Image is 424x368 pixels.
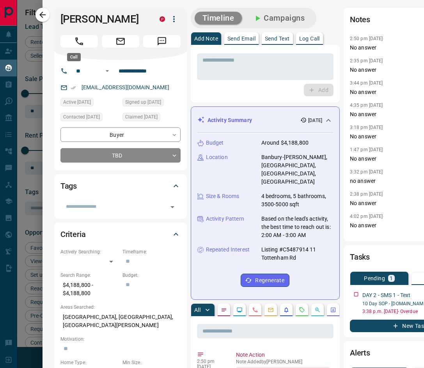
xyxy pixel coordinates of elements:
[261,153,333,186] p: Banbury-[PERSON_NAME], [GEOGRAPHIC_DATA], [GEOGRAPHIC_DATA], [GEOGRAPHIC_DATA]
[60,228,86,241] h2: Criteria
[308,117,322,124] p: [DATE]
[236,359,330,364] p: Note Added by [PERSON_NAME]
[299,36,320,41] p: Log Call
[390,276,393,281] p: 1
[60,279,119,300] p: $4,188,800 - $4,188,800
[60,336,181,343] p: Motivation:
[261,139,309,147] p: Around $4,188,800
[71,85,76,90] svg: Email Verified
[261,192,333,209] p: 4 bedrooms, 5 bathrooms, 3500-5000 sqft
[60,248,119,255] p: Actively Searching:
[265,36,290,41] p: Send Text
[236,307,243,313] svg: Lead Browsing Activity
[206,153,228,161] p: Location
[206,215,244,223] p: Activity Pattern
[60,225,181,244] div: Criteria
[194,307,200,313] p: All
[227,36,255,41] p: Send Email
[330,307,336,313] svg: Agent Actions
[206,139,224,147] p: Budget
[236,351,330,359] p: Note Action
[122,248,181,255] p: Timeframe:
[197,359,224,364] p: 2:50 pm
[261,215,333,239] p: Based on the lead's activity, the best time to reach out is: 2:00 AM - 3:00 AM
[63,98,91,106] span: Active [DATE]
[195,12,242,25] button: Timeline
[197,113,333,127] div: Activity Summary[DATE]
[221,307,227,313] svg: Notes
[350,251,370,263] h2: Tasks
[63,113,100,121] span: Contacted [DATE]
[350,125,383,130] p: 3:18 pm [DATE]
[350,214,383,219] p: 4:02 pm [DATE]
[122,98,181,109] div: Wed Oct 02 2024
[206,246,250,254] p: Repeated Interest
[194,36,218,41] p: Add Note
[299,307,305,313] svg: Requests
[268,307,274,313] svg: Emails
[122,359,181,366] p: Min Size:
[364,276,385,281] p: Pending
[362,291,411,299] p: DAY 2 - SMS 1 - Text
[125,98,161,106] span: Signed up [DATE]
[143,35,181,48] span: Message
[82,84,170,90] a: [EMAIL_ADDRESS][DOMAIN_NAME]
[60,177,181,195] div: Tags
[314,307,321,313] svg: Opportunities
[350,13,370,26] h2: Notes
[241,274,289,287] button: Regenerate
[350,80,383,86] p: 3:44 pm [DATE]
[60,272,119,279] p: Search Range:
[160,16,165,22] div: property.ca
[60,98,119,109] div: Wed Oct 02 2024
[102,35,139,48] span: Email
[350,147,383,152] p: 1:47 pm [DATE]
[283,307,289,313] svg: Listing Alerts
[60,148,181,163] div: TBD
[350,36,383,41] p: 2:50 pm [DATE]
[350,169,383,175] p: 3:32 pm [DATE]
[60,359,119,366] p: Home Type:
[350,58,383,64] p: 2:35 pm [DATE]
[60,113,119,124] div: Fri Oct 10 2025
[208,116,252,124] p: Activity Summary
[122,272,181,279] p: Budget:
[60,35,98,48] span: Call
[206,192,239,200] p: Size & Rooms
[60,180,77,192] h2: Tags
[350,103,383,108] p: 4:35 pm [DATE]
[60,304,181,311] p: Areas Searched:
[60,13,148,25] h1: [PERSON_NAME]
[60,311,181,332] p: [GEOGRAPHIC_DATA], [GEOGRAPHIC_DATA], [GEOGRAPHIC_DATA][PERSON_NAME]
[167,202,178,212] button: Open
[261,246,333,262] p: Listing #C5487914 11 Tottenham Rd
[60,127,181,142] div: Buyer
[67,53,81,61] div: Call
[350,191,383,197] p: 2:38 pm [DATE]
[103,66,112,76] button: Open
[125,113,158,121] span: Claimed [DATE]
[122,113,181,124] div: Wed Oct 02 2024
[350,236,383,241] p: 1:05 pm [DATE]
[350,347,370,359] h2: Alerts
[245,12,312,25] button: Campaigns
[252,307,258,313] svg: Calls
